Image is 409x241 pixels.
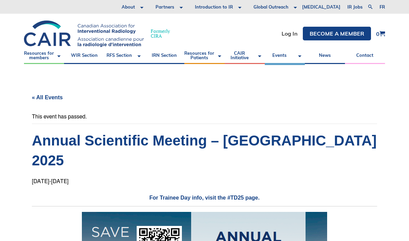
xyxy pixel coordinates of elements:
[184,47,224,64] a: Resources for Patients
[51,179,69,184] span: [DATE]
[303,27,371,40] a: Become a member
[380,5,385,9] a: fr
[24,47,64,64] a: Resources for members
[225,47,265,64] a: CAIR Initiative
[151,29,170,38] span: Formerly CIRA
[104,47,144,64] a: RFS Section
[282,31,298,36] a: Log In
[144,47,184,64] a: IRN Section
[32,179,69,184] div: -
[149,195,260,201] a: For Trainee Day info, visit the #TD25 page.
[305,47,345,64] a: News
[24,21,177,47] a: FormerlyCIRA
[345,47,385,64] a: Contact
[32,179,49,184] span: [DATE]
[24,21,144,47] img: CIRA
[32,114,377,119] li: This event has passed.
[265,47,305,64] a: Events
[376,31,385,37] a: 0
[32,131,377,170] h1: Annual Scientific Meeting – [GEOGRAPHIC_DATA] 2025
[64,47,104,64] a: WIR Section
[32,94,63,100] a: « All Events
